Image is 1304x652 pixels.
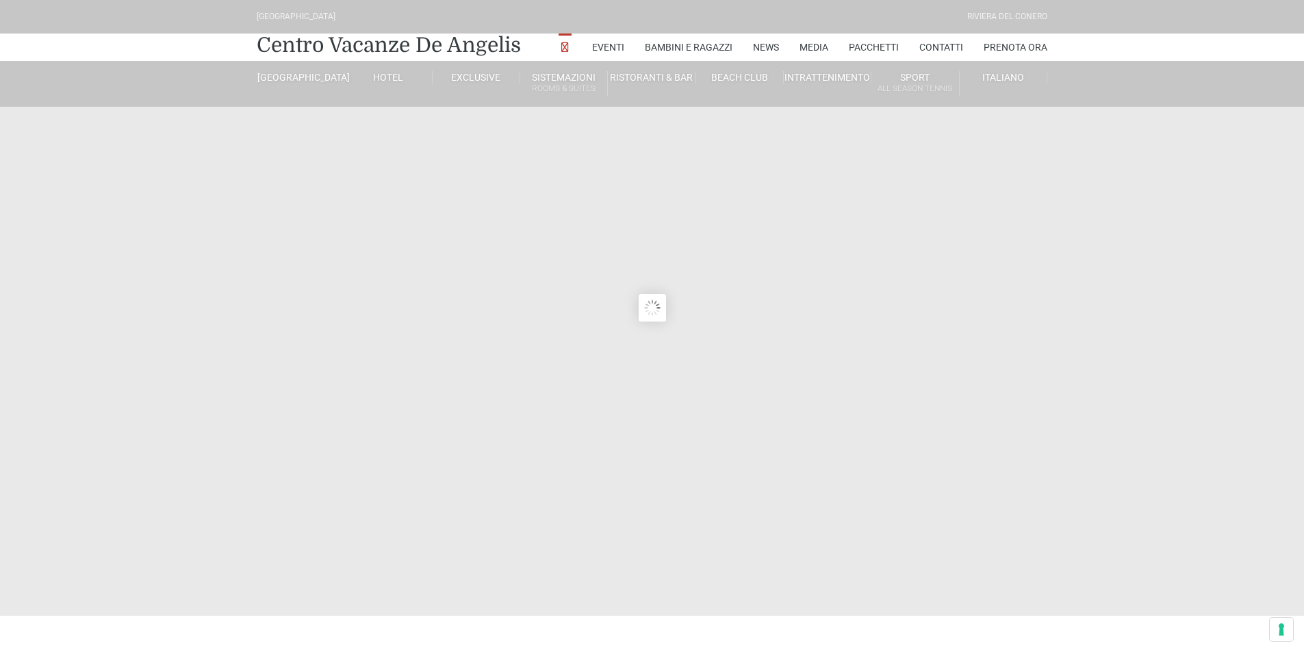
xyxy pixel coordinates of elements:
a: Italiano [960,71,1047,83]
a: Bambini e Ragazzi [645,34,732,61]
a: News [753,34,779,61]
div: [GEOGRAPHIC_DATA] [257,10,335,23]
a: SistemazioniRooms & Suites [520,71,608,96]
a: Ristoranti & Bar [608,71,695,83]
a: Beach Club [696,71,784,83]
a: Contatti [919,34,963,61]
a: Media [800,34,828,61]
a: Intrattenimento [784,71,871,83]
div: Riviera Del Conero [967,10,1047,23]
a: Hotel [344,71,432,83]
a: Exclusive [433,71,520,83]
a: Pacchetti [849,34,899,61]
small: Rooms & Suites [520,82,607,95]
a: [GEOGRAPHIC_DATA] [257,71,344,83]
a: Eventi [592,34,624,61]
button: Le tue preferenze relative al consenso per le tecnologie di tracciamento [1270,618,1293,641]
a: Centro Vacanze De Angelis [257,31,521,59]
small: All Season Tennis [871,82,958,95]
span: Italiano [982,72,1024,83]
a: Prenota Ora [984,34,1047,61]
a: SportAll Season Tennis [871,71,959,96]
